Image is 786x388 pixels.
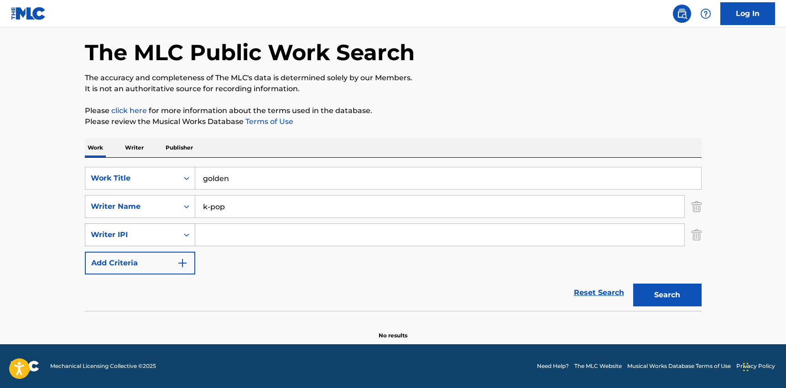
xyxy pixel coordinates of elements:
[692,223,702,246] img: Delete Criterion
[11,7,46,20] img: MLC Logo
[85,39,415,66] h1: The MLC Public Work Search
[85,138,106,157] p: Work
[50,362,156,370] span: Mechanical Licensing Collective © 2025
[697,5,715,23] div: Help
[740,344,786,388] iframe: Chat Widget
[122,138,146,157] p: Writer
[85,167,702,311] form: Search Form
[633,284,702,306] button: Search
[85,83,702,94] p: It is not an authoritative source for recording information.
[85,116,702,127] p: Please review the Musical Works Database
[91,229,173,240] div: Writer IPI
[677,8,687,19] img: search
[85,105,702,116] p: Please for more information about the terms used in the database.
[111,106,147,115] a: click here
[736,362,775,370] a: Privacy Policy
[569,283,629,303] a: Reset Search
[163,138,196,157] p: Publisher
[11,361,39,372] img: logo
[673,5,691,23] a: Public Search
[574,362,622,370] a: The MLC Website
[91,173,173,184] div: Work Title
[537,362,569,370] a: Need Help?
[244,117,293,126] a: Terms of Use
[627,362,731,370] a: Musical Works Database Terms of Use
[85,72,702,83] p: The accuracy and completeness of The MLC's data is determined solely by our Members.
[692,195,702,218] img: Delete Criterion
[85,252,195,274] button: Add Criteria
[379,321,407,340] p: No results
[720,2,775,25] a: Log In
[177,258,188,269] img: 9d2ae6d4665cec9f34b9.svg
[91,201,173,212] div: Writer Name
[743,353,749,381] div: Drag
[700,8,711,19] img: help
